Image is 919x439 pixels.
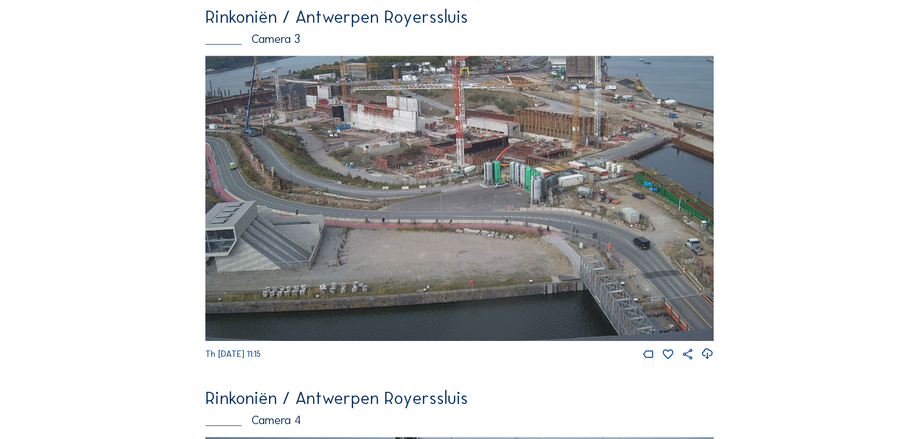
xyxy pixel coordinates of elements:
[205,8,714,25] div: Rinkoniën / Antwerpen Royerssluis
[205,349,261,359] span: Th [DATE] 11:15
[205,33,714,46] div: Camera 3
[205,415,714,427] div: Camera 4
[205,56,714,341] img: Image
[205,390,714,407] div: Rinkoniën / Antwerpen Royerssluis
